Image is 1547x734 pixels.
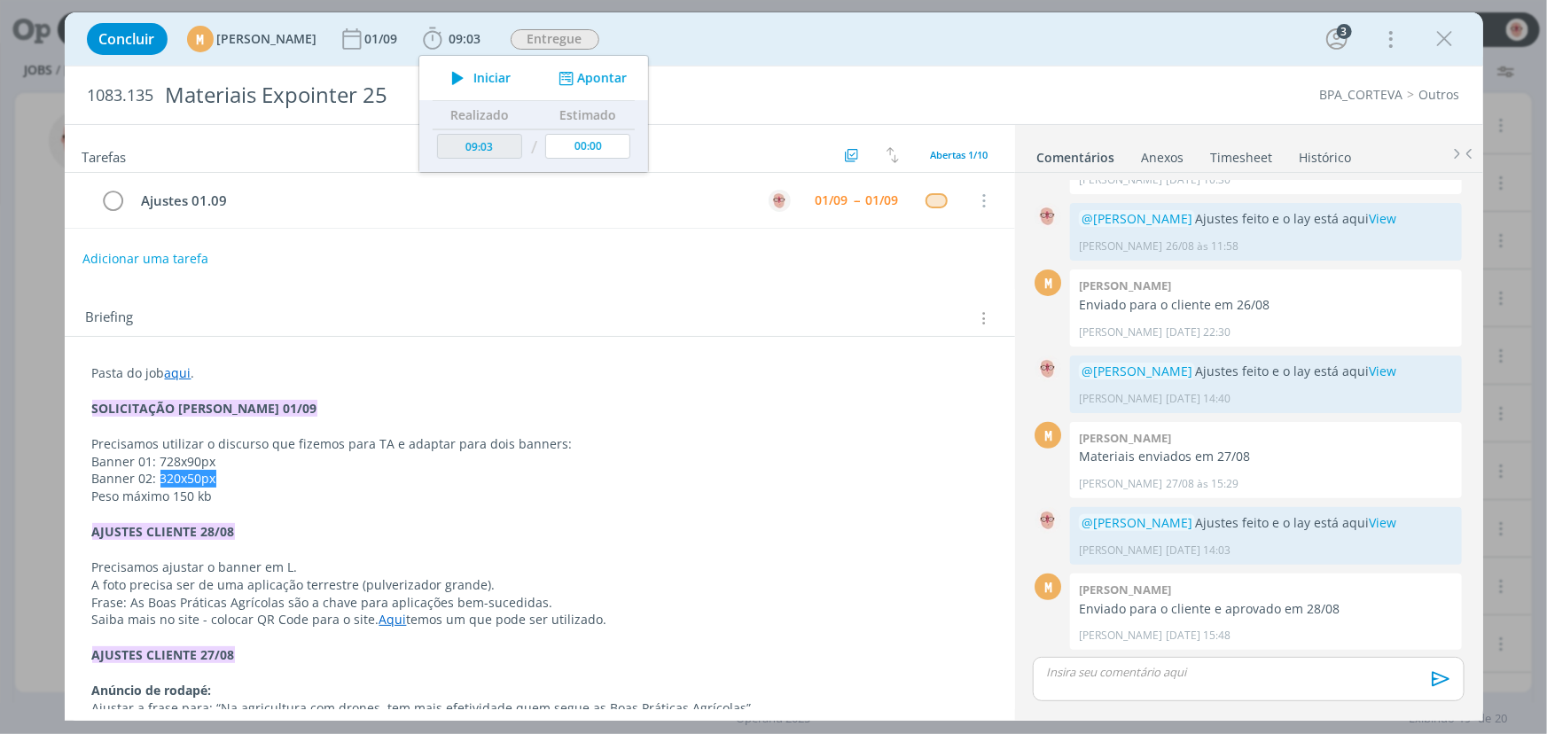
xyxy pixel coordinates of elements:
[92,400,317,417] strong: SOLICITAÇÃO [PERSON_NAME] 01/09
[365,33,402,45] div: 01/09
[1337,24,1352,39] div: 3
[1369,514,1396,531] a: View
[449,30,481,47] span: 09:03
[158,74,881,117] div: Materiais Expointer 25
[1166,391,1231,407] span: [DATE] 14:40
[1082,363,1192,379] span: @[PERSON_NAME]
[1210,141,1274,167] a: Timesheet
[511,29,599,50] span: Entregue
[1079,238,1162,254] p: [PERSON_NAME]
[1320,86,1403,103] a: BPA_CORTEVA
[1079,210,1453,228] p: Ajustes feito e o lay está aqui
[1079,600,1453,618] p: Enviado para o cliente e aprovado em 28/08
[1079,391,1162,407] p: [PERSON_NAME]
[1166,476,1238,492] span: 27/08 às 15:29
[541,101,635,129] th: Estimado
[1082,210,1192,227] span: @[PERSON_NAME]
[1035,355,1061,382] img: A
[1166,324,1231,340] span: [DATE] 22:30
[767,187,793,214] button: A
[1079,296,1453,314] p: Enviado para o cliente em 26/08
[441,66,512,90] button: Iniciar
[1035,574,1061,600] div: M
[1166,238,1238,254] span: 26/08 às 11:58
[1079,430,1171,446] b: [PERSON_NAME]
[433,101,527,129] th: Realizado
[92,699,755,716] span: Ajustar a frase para: “Na agricultura com drones, tem mais efetividade quem segue as Boas Prática...
[1036,141,1116,167] a: Comentários
[1419,86,1460,103] a: Outros
[816,194,848,207] div: 01/09
[1369,363,1396,379] a: View
[99,32,155,46] span: Concluir
[82,144,127,166] span: Tarefas
[1079,324,1162,340] p: [PERSON_NAME]
[1166,628,1231,644] span: [DATE] 15:48
[1299,141,1353,167] a: Histórico
[553,69,627,88] button: Apontar
[866,194,899,207] div: 01/09
[92,558,988,576] p: Precisamos ajustar o banner em L.
[1035,269,1061,296] div: M
[92,470,988,488] p: Banner 02: 320x50px
[855,194,860,207] span: --
[134,190,753,212] div: Ajustes 01.09
[92,576,988,594] p: A foto precisa ser de uma aplicação terrestre (pulverizador grande).
[931,148,988,161] span: Abertas 1/10
[65,12,1483,721] div: dialog
[165,364,191,381] a: aqui
[1082,514,1192,531] span: @[PERSON_NAME]
[1079,172,1162,188] p: [PERSON_NAME]
[1079,543,1162,558] p: [PERSON_NAME]
[1035,422,1061,449] div: M
[92,682,212,699] strong: Anúncio de rodapé:
[92,453,988,471] p: Banner 01: 728x90px
[92,646,235,663] strong: AJUSTES CLIENTE 27/08
[510,28,600,51] button: Entregue
[87,23,168,55] button: Concluir
[1079,476,1162,492] p: [PERSON_NAME]
[1035,507,1061,534] img: A
[217,33,317,45] span: [PERSON_NAME]
[887,147,899,163] img: arrow-down-up.svg
[1166,172,1231,188] span: [DATE] 10:30
[1079,363,1453,380] p: Ajustes feito e o lay está aqui
[92,488,988,505] p: Peso máximo 150 kb
[1142,149,1184,167] div: Anexos
[379,611,407,628] a: Aqui
[418,25,486,53] button: 09:03
[92,435,988,453] p: Precisamos utilizar o discurso que fizemos para TA e adaptar para dois banners:
[1079,628,1162,644] p: [PERSON_NAME]
[92,594,988,612] p: Frase: As Boas Práticas Agrícolas são a chave para aplicações bem-sucedidas.
[418,55,649,173] ul: 09:03
[1166,543,1231,558] span: [DATE] 14:03
[1079,448,1453,465] p: Materiais enviados em 27/08
[1079,277,1171,293] b: [PERSON_NAME]
[769,190,791,212] img: A
[1323,25,1351,53] button: 3
[1035,203,1061,230] img: A
[92,611,988,629] p: Saiba mais no site - colocar QR Code para o site. temos um que pode ser utilizado.
[82,243,209,275] button: Adicionar uma tarefa
[187,26,214,52] div: M
[92,523,235,540] strong: AJUSTES CLIENTE 28/08
[88,86,154,105] span: 1083.135
[1079,582,1171,597] b: [PERSON_NAME]
[473,72,511,84] span: Iniciar
[86,307,134,330] span: Briefing
[187,26,317,52] button: M[PERSON_NAME]
[1369,210,1396,227] a: View
[92,364,988,382] p: Pasta do job .
[1079,514,1453,532] p: Ajustes feito e o lay está aqui
[526,129,541,166] td: /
